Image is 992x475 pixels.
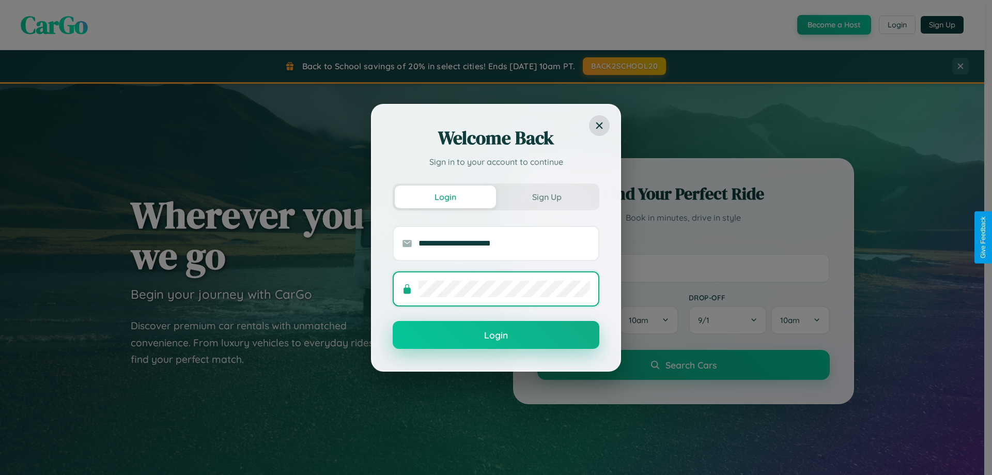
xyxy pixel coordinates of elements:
[395,186,496,208] button: Login
[393,126,599,150] h2: Welcome Back
[496,186,597,208] button: Sign Up
[980,217,987,258] div: Give Feedback
[393,321,599,349] button: Login
[393,156,599,168] p: Sign in to your account to continue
